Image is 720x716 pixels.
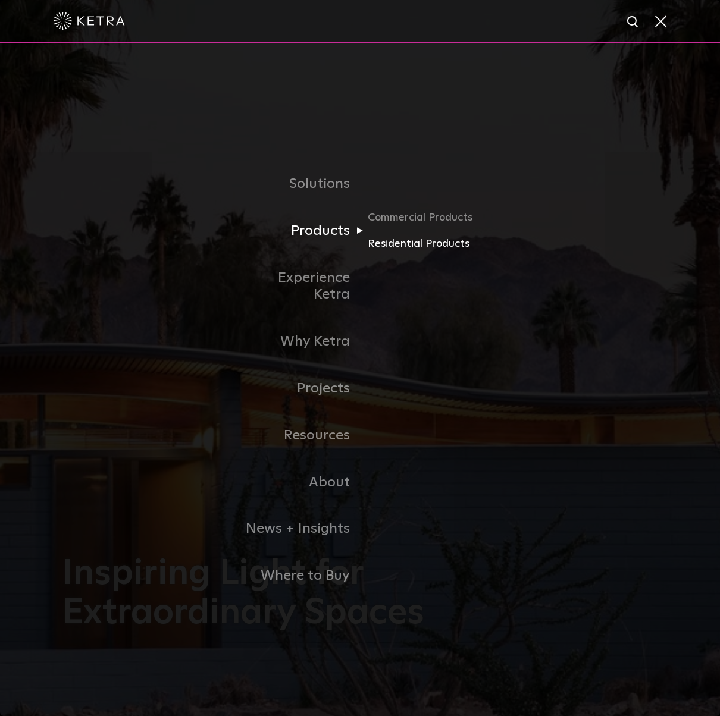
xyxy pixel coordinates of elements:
a: Experience Ketra [238,255,360,319]
a: News + Insights [238,505,360,552]
a: Resources [238,412,360,459]
a: Residential Products [368,235,482,253]
a: Solutions [238,161,360,208]
a: Where to Buy [238,552,360,599]
div: Navigation Menu [238,161,482,599]
a: About [238,459,360,506]
img: search icon [626,15,641,30]
a: Projects [238,365,360,412]
a: Products [238,208,360,255]
a: Why Ketra [238,318,360,365]
img: ketra-logo-2019-white [54,12,125,30]
a: Commercial Products [368,209,482,235]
